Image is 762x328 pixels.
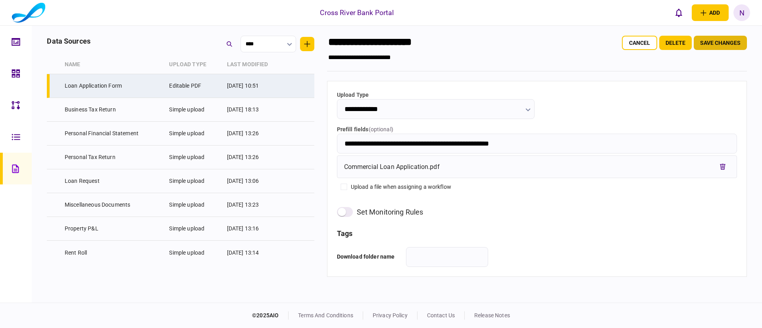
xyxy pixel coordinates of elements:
input: prefill fields [337,134,737,153]
button: Cancel [622,36,657,50]
td: Loan Request [61,169,165,193]
button: Save changes [694,36,747,50]
td: Personal Tax Return [61,146,165,169]
button: open notifications list [670,4,687,21]
td: [DATE] 13:26 [223,146,286,169]
div: set monitoring rules [357,207,423,217]
td: Property P&L [61,217,165,241]
td: [DATE] 13:23 [223,193,286,217]
a: contact us [427,312,455,318]
div: Download folder name [337,247,400,267]
td: Business Tax Return [61,98,165,122]
td: [DATE] 13:06 [223,169,286,193]
a: privacy policy [373,312,408,318]
td: Simple upload [165,169,223,193]
td: Simple upload [165,193,223,217]
td: [DATE] 10:51 [223,74,286,98]
button: open adding identity options [692,4,729,21]
a: release notes [474,312,510,318]
td: Simple upload [165,241,223,265]
input: Upload Type [337,99,535,119]
button: delete [659,36,692,50]
label: prefill fields [337,125,737,134]
td: [DATE] 13:14 [223,241,286,265]
div: © 2025 AIO [252,311,289,320]
div: Cross River Bank Portal [320,8,394,18]
div: data sources [47,36,90,46]
td: Rent Roll [61,241,165,265]
label: Upload Type [337,91,535,99]
td: Simple upload [165,98,223,122]
td: Simple upload [165,217,223,241]
td: Miscellaneous Documents [61,193,165,217]
td: Editable PDF [165,74,223,98]
span: ( optional ) [369,126,393,132]
div: Commercial Loan Application.pdf [344,162,440,172]
td: Simple upload [165,122,223,146]
td: [DATE] 18:13 [223,98,286,122]
th: last modified [223,56,286,74]
a: terms and conditions [298,312,353,318]
img: client company logo [12,3,45,23]
td: [DATE] 13:26 [223,122,286,146]
td: Loan Application Form [61,74,165,98]
td: Personal Financial Statement [61,122,165,146]
td: [DATE] 13:16 [223,217,286,241]
button: remove file [716,160,730,174]
span: upload a file when assigning a workflow [351,183,451,191]
button: N [733,4,750,21]
th: Name [61,56,165,74]
td: Simple upload [165,146,223,169]
h3: tags [337,230,737,237]
th: Upload Type [165,56,223,74]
